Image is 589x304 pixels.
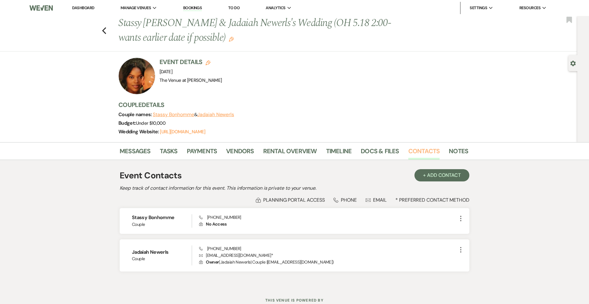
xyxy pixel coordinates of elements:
div: Phone [333,197,357,203]
span: Budget: [118,120,136,126]
h6: Jadaiah Newerls [132,249,192,256]
span: Couple [132,221,192,228]
span: Under $10,000 [136,120,166,126]
a: Docs & Files [361,146,399,160]
p: ( Jadaiah Newerls | Couple | [EMAIL_ADDRESS][DOMAIN_NAME] ) [199,259,457,265]
button: Edit [229,36,234,42]
span: Settings [470,5,487,11]
h3: Event Details [160,58,222,66]
a: Bookings [183,5,202,11]
a: Rental Overview [263,146,317,160]
a: Tasks [160,146,178,160]
span: [PHONE_NUMBER] [199,215,241,220]
a: Contacts [408,146,440,160]
a: Notes [449,146,468,160]
span: Couple [132,256,192,262]
div: * Preferred Contact Method [120,197,469,203]
button: + Add Contact [414,169,469,181]
a: To Do [228,5,240,10]
a: Dashboard [72,5,94,10]
span: No Access [206,221,226,227]
span: The Venue at [PERSON_NAME] [160,77,222,83]
span: & [153,112,234,118]
span: Resources [519,5,541,11]
img: Weven Logo [29,2,53,14]
div: Planning Portal Access [256,197,325,203]
a: Vendors [226,146,254,160]
a: Timeline [326,146,352,160]
h1: Event Contacts [120,169,182,182]
a: [URL][DOMAIN_NAME] [160,129,205,135]
button: Stassy Bonhomme [153,112,194,117]
span: Wedding Website: [118,128,160,135]
a: Payments [187,146,217,160]
span: Couple names: [118,111,153,118]
h1: Stassy [PERSON_NAME] & Jadaiah Newerls's Wedding (OH 5.18 2:00-wants earlier date if possible) [118,16,393,45]
h6: Stassy Bonhomme [132,214,192,221]
span: Analytics [266,5,285,11]
div: Email [366,197,387,203]
button: Open lead details [570,60,576,66]
span: [PHONE_NUMBER] [199,246,241,251]
a: Messages [120,146,151,160]
p: [EMAIL_ADDRESS][DOMAIN_NAME] * [199,252,457,259]
span: Manage Venues [121,5,151,11]
h3: Couple Details [118,101,462,109]
span: [DATE] [160,69,172,75]
span: Owner [206,259,219,265]
button: Jadaiah Newerls [197,112,234,117]
h2: Keep track of contact information for this event. This information is private to your venue. [120,184,469,192]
